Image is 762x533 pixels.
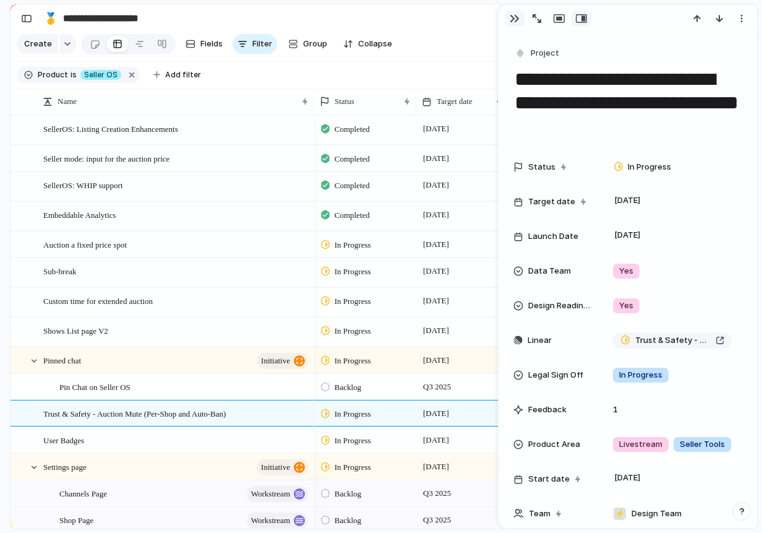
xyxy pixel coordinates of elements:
[528,300,593,312] span: Design Readiness
[420,379,454,394] span: Q3 2025
[335,325,371,337] span: In Progress
[528,334,552,347] span: Linear
[528,438,580,451] span: Product Area
[335,435,371,447] span: In Progress
[635,334,711,347] span: Trust & Safety - Auction Mute (Per-Shop and Auto-Ban)
[611,193,644,208] span: [DATE]
[261,459,290,476] span: initiative
[43,151,169,165] span: Seller mode: input for the auction price
[531,47,559,59] span: Project
[611,470,644,485] span: [DATE]
[335,209,370,222] span: Completed
[614,508,626,520] div: ⚡
[58,95,77,108] span: Name
[335,514,361,527] span: Backlog
[335,461,371,474] span: In Progress
[528,404,567,416] span: Feedback
[17,34,58,54] button: Create
[43,459,87,474] span: Settings page
[43,207,116,222] span: Embeddable Analytics
[43,353,81,367] span: Pinned chat
[181,34,228,54] button: Fields
[257,459,308,475] button: initiative
[44,10,58,27] div: 🥇
[420,353,452,368] span: [DATE]
[420,293,452,308] span: [DATE]
[43,178,123,192] span: SellerOS: WHIP support
[71,69,77,80] span: is
[59,486,107,500] span: Channels Page
[420,406,452,421] span: [DATE]
[303,38,327,50] span: Group
[338,34,397,54] button: Collapse
[59,513,93,527] span: Shop Page
[512,45,563,63] button: Project
[528,230,578,243] span: Launch Date
[619,369,662,381] span: In Progress
[619,438,662,451] span: Livestream
[528,196,575,208] span: Target date
[59,379,131,394] span: Pin Chat on Seller OS
[78,68,124,82] button: Seller OS
[38,69,68,80] span: Product
[528,473,570,485] span: Start date
[335,488,361,500] span: Backlog
[420,459,452,474] span: [DATE]
[608,404,623,416] span: 1
[420,433,452,448] span: [DATE]
[43,406,226,420] span: Trust & Safety - Auction Mute (Per-Shop and Auto-Ban)
[165,69,201,80] span: Add filter
[420,264,452,279] span: [DATE]
[528,265,571,277] span: Data Team
[335,180,370,192] span: Completed
[420,323,452,338] span: [DATE]
[420,237,452,252] span: [DATE]
[252,38,272,50] span: Filter
[420,178,452,193] span: [DATE]
[420,207,452,222] span: [DATE]
[335,153,370,165] span: Completed
[335,95,354,108] span: Status
[628,161,671,173] span: In Progress
[335,266,371,278] span: In Progress
[200,38,223,50] span: Fields
[335,295,371,308] span: In Progress
[335,381,361,394] span: Backlog
[43,121,178,136] span: SellerOS: Listing Creation Enhancements
[43,264,76,278] span: Sub-break
[335,408,371,420] span: In Progress
[680,438,725,451] span: Seller Tools
[420,121,452,136] span: [DATE]
[335,123,370,136] span: Completed
[43,237,127,251] span: Auction a fixed price spot
[619,300,633,312] span: Yes
[619,265,633,277] span: Yes
[282,34,333,54] button: Group
[43,323,108,337] span: Shows List page V2
[611,228,644,243] span: [DATE]
[335,355,371,367] span: In Progress
[437,95,473,108] span: Target date
[84,69,118,80] span: Seller OS
[528,161,555,173] span: Status
[261,352,290,370] span: initiative
[43,293,153,308] span: Custom time for extended auction
[68,68,79,82] button: is
[247,486,308,502] button: workstream
[529,508,550,520] span: Team
[146,66,208,84] button: Add filter
[420,151,452,166] span: [DATE]
[358,38,392,50] span: Collapse
[631,508,682,520] span: Design Team
[257,353,308,369] button: initiative
[251,512,290,529] span: workstream
[41,9,61,28] button: 🥇
[247,513,308,529] button: workstream
[335,239,371,251] span: In Progress
[420,486,454,501] span: Q3 2025
[613,332,732,349] a: Trust & Safety - Auction Mute (Per-Shop and Auto-Ban)
[251,485,290,503] span: workstream
[420,513,454,527] span: Q3 2025
[528,369,583,381] span: Legal Sign Off
[233,34,277,54] button: Filter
